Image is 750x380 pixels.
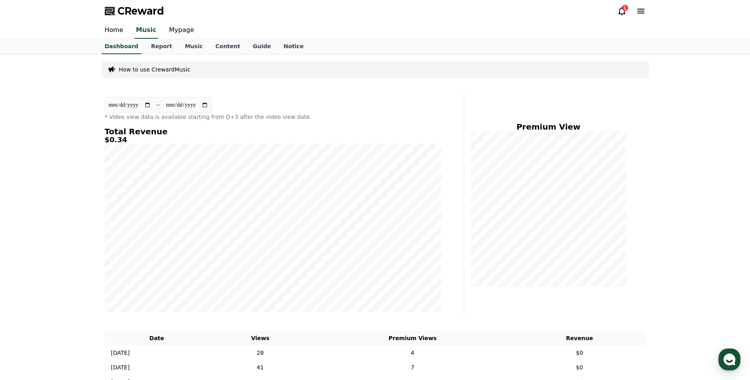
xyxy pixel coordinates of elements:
[102,39,142,54] a: Dashboard
[209,331,312,346] th: Views
[514,346,646,360] td: $0
[111,349,130,357] p: [DATE]
[209,346,312,360] td: 28
[134,22,158,39] a: Music
[277,39,310,54] a: Notice
[105,136,442,144] h5: $0.34
[105,113,442,121] p: * Video view data is available starting from D+3 after the video view date.
[117,5,164,17] span: CReward
[119,66,191,73] a: How to use CrewardMusic
[105,5,164,17] a: CReward
[312,360,514,375] td: 7
[178,39,209,54] a: Music
[312,331,514,346] th: Premium Views
[514,360,646,375] td: $0
[514,331,646,346] th: Revenue
[156,100,161,110] p: ~
[209,360,312,375] td: 41
[105,331,209,346] th: Date
[111,363,130,372] p: [DATE]
[622,5,628,11] div: 1
[98,22,130,39] a: Home
[617,6,627,16] a: 1
[246,39,277,54] a: Guide
[145,39,179,54] a: Report
[209,39,247,54] a: Content
[105,127,442,136] h4: Total Revenue
[163,22,200,39] a: Mypage
[470,122,627,131] h4: Premium View
[312,346,514,360] td: 4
